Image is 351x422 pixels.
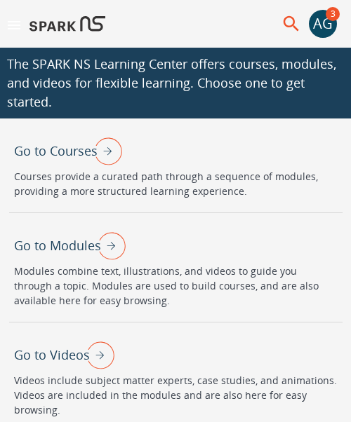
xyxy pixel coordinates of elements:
img: right arrow [91,227,126,264]
p: Go to Videos [14,346,90,365]
img: Logo of SPARK at Stanford [29,7,105,41]
p: Courses provide a curated path through a sequence of modules, providing a more structured learnin... [14,169,337,198]
button: menu [281,13,302,34]
button: menu [6,17,22,38]
div: Go to Videos [14,336,114,373]
div: Go to Courses [14,132,122,169]
p: Modules combine text, illustrations, and videos to guide you through a topic. Modules are used to... [14,264,337,308]
div: Go to Modules [14,227,126,264]
img: right arrow [87,132,122,169]
p: Go to Modules [14,236,101,255]
button: account of current user [309,10,337,38]
div: AG [309,10,337,38]
img: right arrow [79,336,114,373]
p: Go to Courses [14,142,98,161]
span: 3 [326,7,340,21]
p: Videos include subject matter experts, case studies, and animations. Videos are included in the m... [14,373,337,417]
